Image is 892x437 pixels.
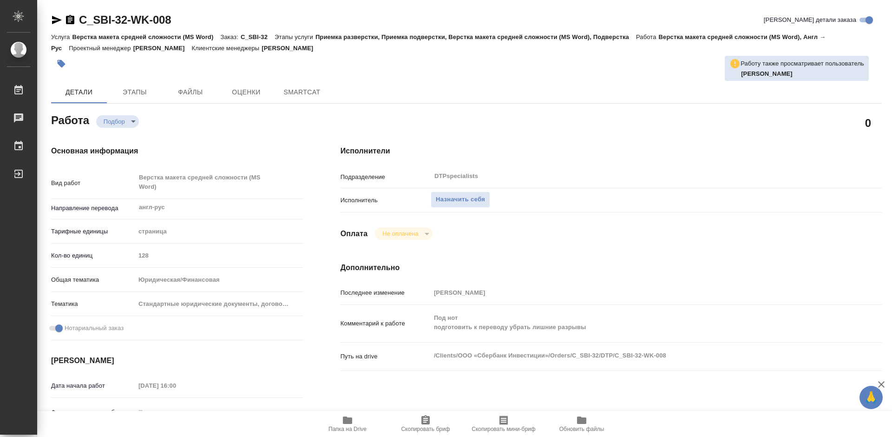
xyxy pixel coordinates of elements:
span: Папка на Drive [328,426,367,432]
p: Клиентские менеджеры [192,45,262,52]
button: Скопировать бриф [387,411,465,437]
p: Этапы услуги [275,33,315,40]
p: Комментарий к работе [341,319,431,328]
p: Факт. дата начала работ [51,408,135,417]
span: 🙏 [863,388,879,407]
h2: 0 [865,115,871,131]
span: Назначить себя [436,194,485,205]
span: Скопировать бриф [401,426,450,432]
h4: Исполнители [341,146,882,157]
b: [PERSON_NAME] [741,70,793,77]
p: Путь на drive [341,352,431,361]
p: [PERSON_NAME] [262,45,320,52]
div: Стандартные юридические документы, договоры, уставы [135,296,303,312]
h4: Основная информация [51,146,303,157]
span: Обновить файлы [559,426,604,432]
span: Детали [57,86,101,98]
p: Вид работ [51,179,135,188]
p: Приемка разверстки, Приемка подверстки, Верстка макета средней сложности (MS Word), Подверстка [315,33,636,40]
button: Добавить тэг [51,53,72,74]
button: Назначить себя [431,192,490,208]
p: Подразделение [341,172,431,182]
button: Скопировать мини-бриф [465,411,543,437]
div: Юридическая/Финансовая [135,272,303,288]
p: Исполнитель [341,196,431,205]
p: Оксютович Ирина [741,69,864,79]
span: SmartCat [280,86,324,98]
p: Тематика [51,299,135,309]
p: Работа [636,33,659,40]
p: Работу также просматривает пользователь [741,59,864,68]
div: страница [135,224,303,239]
input: Пустое поле [135,379,216,392]
button: Папка на Drive [308,411,387,437]
p: Кол-во единиц [51,251,135,260]
p: Верстка макета средней сложности (MS Word) [72,33,220,40]
div: Подбор [96,115,139,128]
p: Услуга [51,33,72,40]
button: Обновить файлы [543,411,621,437]
button: Подбор [101,118,128,126]
button: Скопировать ссылку [65,14,76,26]
button: Не оплачена [380,230,421,238]
h2: Работа [51,111,89,128]
button: 🙏 [859,386,883,409]
p: Тарифные единицы [51,227,135,236]
input: Пустое поле [135,405,216,419]
button: Скопировать ссылку для ЯМессенджера [51,14,62,26]
p: Дата начала работ [51,381,135,391]
p: Общая тематика [51,275,135,285]
p: [PERSON_NAME] [133,45,192,52]
div: Подбор [375,227,432,240]
textarea: /Clients/ООО «Сбербанк Инвестиции»/Orders/C_SBI-32/DTP/C_SBI-32-WK-008 [431,348,837,364]
span: Скопировать мини-бриф [472,426,535,432]
input: Пустое поле [431,286,837,299]
textarea: Под нот подготовить к переводу убрать лишние разрывы [431,310,837,335]
span: Нотариальный заказ [65,324,124,333]
a: C_SBI-32-WK-008 [79,13,171,26]
span: Файлы [168,86,213,98]
p: Направление перевода [51,204,135,213]
h4: Оплата [341,228,368,239]
p: Проектный менеджер [69,45,133,52]
input: Пустое поле [135,249,303,262]
h4: [PERSON_NAME] [51,355,303,366]
span: [PERSON_NAME] детали заказа [764,15,856,25]
h4: Дополнительно [341,262,882,273]
p: Последнее изменение [341,288,431,298]
span: Оценки [224,86,269,98]
p: C_SBI-32 [241,33,275,40]
p: Заказ: [220,33,240,40]
span: Этапы [112,86,157,98]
